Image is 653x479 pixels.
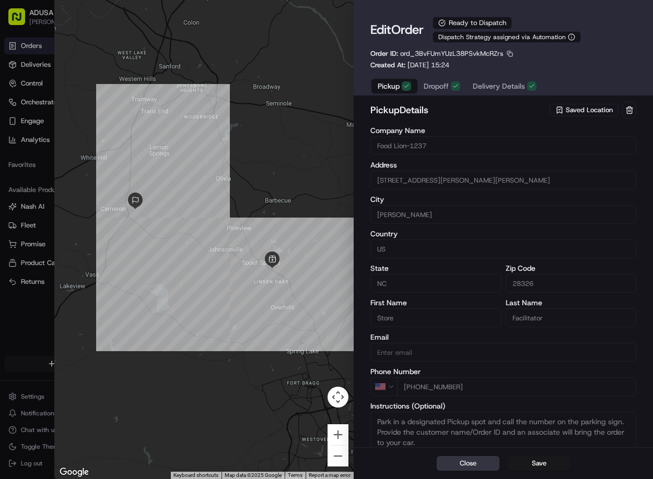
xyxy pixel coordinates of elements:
[550,103,620,117] button: Saved Location
[99,151,168,162] span: API Documentation
[437,456,499,471] button: Close
[438,33,566,41] span: Dispatch Strategy assigned via Automation
[407,61,449,69] span: [DATE] 15:24
[21,151,80,162] span: Knowledge Base
[57,465,91,479] img: Google
[370,402,636,410] label: Instructions (Optional)
[370,61,449,70] p: Created At:
[328,446,348,466] button: Zoom out
[370,49,503,58] p: Order ID:
[370,127,636,134] label: Company Name
[473,81,525,91] span: Delivery Details
[178,103,190,115] button: Start new chat
[328,424,348,445] button: Zoom in
[370,230,636,237] label: Country
[370,239,636,258] input: Enter country
[57,465,91,479] a: Open this area in Google Maps (opens a new window)
[370,274,501,293] input: Enter state
[566,105,613,115] span: Saved Location
[370,368,636,375] label: Phone Number
[370,161,636,169] label: Address
[370,333,636,341] label: Email
[370,103,547,117] h2: pickup Details
[433,17,512,29] div: Ready to Dispatch
[88,152,97,161] div: 💻
[433,31,581,43] button: Dispatch Strategy assigned via Automation
[225,472,282,478] span: Map data ©2025 Google
[10,42,190,58] p: Welcome 👋
[370,136,636,155] input: Enter company name
[36,110,132,118] div: We're available if you need us!
[36,100,171,110] div: Start new chat
[370,205,636,224] input: Enter city
[370,21,424,38] h1: Edit
[328,387,348,408] button: Map camera controls
[10,152,19,161] div: 📗
[104,177,126,185] span: Pylon
[74,176,126,185] a: Powered byPylon
[370,308,501,327] input: Enter first name
[6,147,84,166] a: 📗Knowledge Base
[10,10,31,31] img: Nash
[370,299,501,306] label: First Name
[10,100,29,118] img: 1736555255976-a54dd68f-1ca7-489b-9aae-adbdc363a1c4
[506,299,636,306] label: Last Name
[370,171,636,189] input: 133 Mittie Haddock Dr, Cameron, NC 28326, US
[370,343,636,362] input: Enter email
[506,308,636,327] input: Enter last name
[27,67,188,78] input: Got a question? Start typing here...
[370,196,636,203] label: City
[506,274,636,293] input: Enter zip code
[378,81,400,91] span: Pickup
[370,265,501,272] label: State
[173,472,218,479] button: Keyboard shortcuts
[400,49,503,58] span: ord_3BvFUmYUzL38PSvkMcRZrs
[391,21,424,38] span: Order
[397,377,636,396] input: Enter phone number
[424,81,449,91] span: Dropoff
[84,147,172,166] a: 💻API Documentation
[288,472,302,478] a: Terms (opens in new tab)
[309,472,351,478] a: Report a map error
[506,265,636,272] label: Zip Code
[508,456,570,471] button: Save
